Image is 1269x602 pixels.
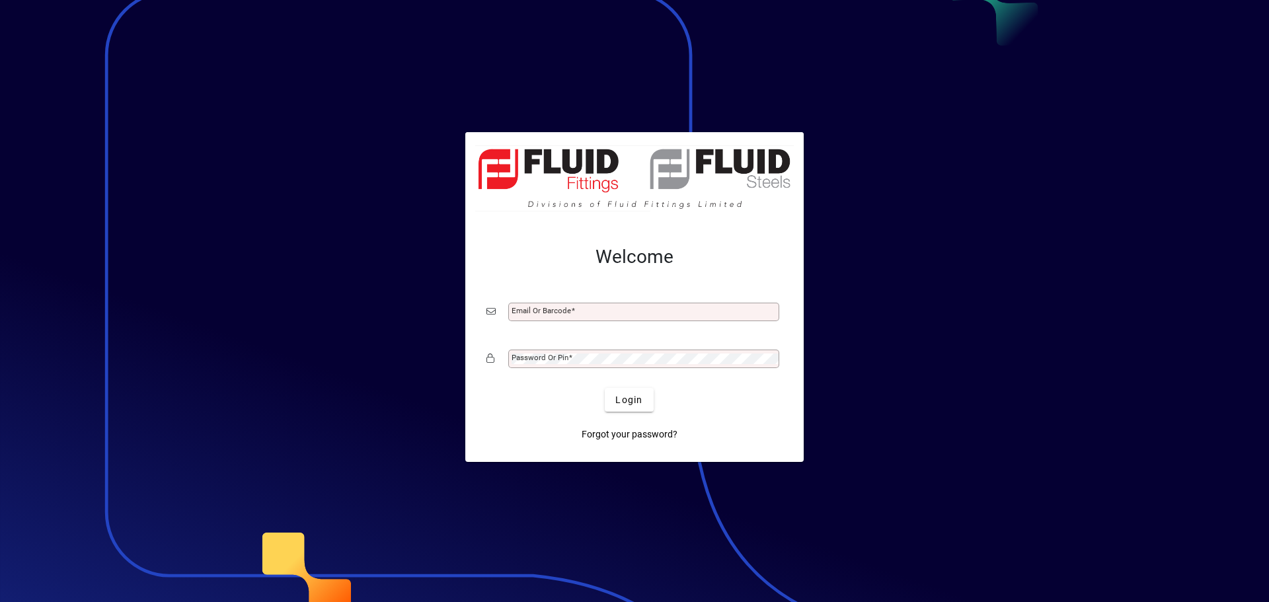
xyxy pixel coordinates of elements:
mat-label: Password or Pin [512,353,568,362]
span: Forgot your password? [582,428,677,441]
mat-label: Email or Barcode [512,306,571,315]
span: Login [615,393,642,407]
button: Login [605,388,653,412]
a: Forgot your password? [576,422,683,446]
h2: Welcome [486,246,783,268]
